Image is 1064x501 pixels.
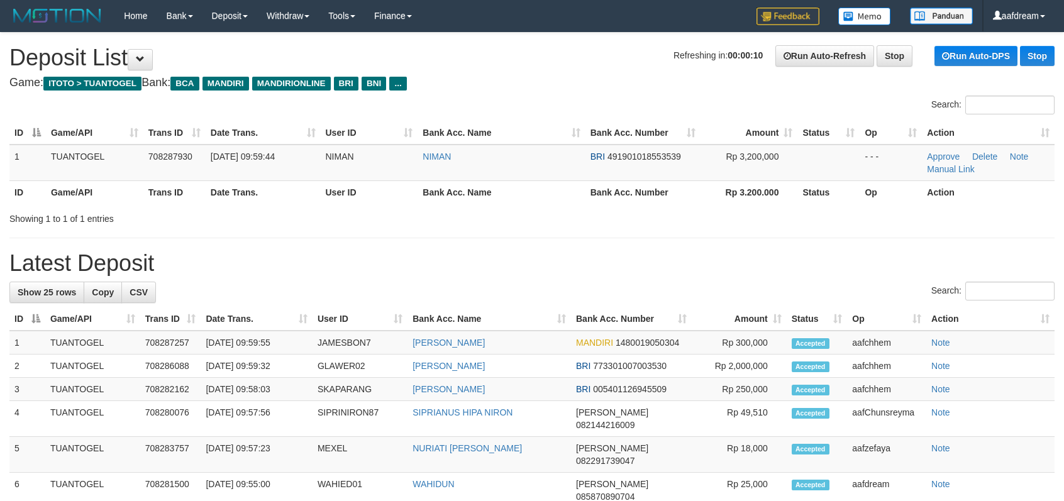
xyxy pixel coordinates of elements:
label: Search: [931,96,1055,114]
span: BRI [576,384,590,394]
h1: Deposit List [9,45,1055,70]
th: Bank Acc. Number: activate to sort column ascending [585,121,701,145]
a: [PERSON_NAME] [413,361,485,371]
span: [PERSON_NAME] [576,479,648,489]
td: [DATE] 09:59:32 [201,355,313,378]
th: Op: activate to sort column ascending [860,121,922,145]
th: Trans ID: activate to sort column ascending [143,121,206,145]
td: GLAWER02 [313,355,407,378]
td: TUANTOGEL [45,355,140,378]
td: aafChunsreyma [847,401,926,437]
th: ID: activate to sort column descending [9,307,45,331]
a: Note [931,407,950,417]
span: [PERSON_NAME] [576,443,648,453]
td: Rp 300,000 [692,331,787,355]
td: Rp 49,510 [692,401,787,437]
th: Action [922,180,1055,204]
span: ... [389,77,406,91]
a: Note [1010,151,1029,162]
a: Run Auto-Refresh [775,45,874,67]
span: Accepted [792,480,829,490]
td: TUANTOGEL [45,401,140,437]
td: aafchhem [847,378,926,401]
td: JAMESBON7 [313,331,407,355]
td: aafchhem [847,331,926,355]
span: MANDIRIONLINE [252,77,331,91]
label: Search: [931,282,1055,300]
span: 708287930 [148,151,192,162]
th: User ID [321,180,418,204]
a: [PERSON_NAME] [413,338,485,348]
span: MANDIRI [576,338,613,348]
th: Game/API [46,180,143,204]
span: NIMAN [326,151,354,162]
span: BCA [170,77,199,91]
td: 1 [9,145,46,181]
input: Search: [965,282,1055,300]
a: Copy [84,282,122,303]
th: Bank Acc. Name [418,180,585,204]
th: Bank Acc. Number [585,180,701,204]
span: Accepted [792,385,829,395]
td: 708283757 [140,437,201,473]
th: Bank Acc. Name: activate to sort column ascending [407,307,571,331]
th: Trans ID: activate to sort column ascending [140,307,201,331]
th: Action: activate to sort column ascending [926,307,1055,331]
span: Refreshing in: [673,50,763,60]
a: CSV [121,282,156,303]
a: Note [931,384,950,394]
th: ID [9,180,46,204]
span: Copy 1480019050304 to clipboard [616,338,679,348]
td: [DATE] 09:59:55 [201,331,313,355]
span: BRI [576,361,590,371]
a: NURIATI [PERSON_NAME] [413,443,522,453]
a: WAHIDUN [413,479,454,489]
th: Status [797,180,860,204]
td: 2 [9,355,45,378]
a: Note [931,361,950,371]
span: ITOTO > TUANTOGEL [43,77,141,91]
a: Run Auto-DPS [934,46,1017,66]
a: Delete [972,151,997,162]
td: 4 [9,401,45,437]
th: Amount: activate to sort column ascending [692,307,787,331]
span: Show 25 rows [18,287,76,297]
a: Stop [1020,46,1055,66]
span: Rp 3,200,000 [726,151,779,162]
span: Accepted [792,444,829,454]
span: Accepted [792,338,829,349]
h1: Latest Deposit [9,251,1055,276]
th: Date Trans.: activate to sort column ascending [206,121,321,145]
th: Op [860,180,922,204]
td: SIPRINIRON87 [313,401,407,437]
strong: 00:00:10 [728,50,763,60]
th: Action: activate to sort column ascending [922,121,1055,145]
span: Accepted [792,361,829,372]
td: TUANTOGEL [45,331,140,355]
td: 5 [9,437,45,473]
input: Search: [965,96,1055,114]
a: Note [931,443,950,453]
a: SIPRIANUS HIPA NIRON [413,407,513,417]
span: MANDIRI [202,77,249,91]
th: ID: activate to sort column descending [9,121,46,145]
a: NIMAN [423,151,451,162]
span: Accepted [792,408,829,419]
span: BRI [590,151,605,162]
span: Copy 491901018553539 to clipboard [607,151,681,162]
img: Feedback.jpg [756,8,819,25]
a: Show 25 rows [9,282,84,303]
td: - - - [860,145,922,181]
td: MEXEL [313,437,407,473]
td: [DATE] 09:57:56 [201,401,313,437]
span: Copy 082144216009 to clipboard [576,420,635,430]
a: [PERSON_NAME] [413,384,485,394]
span: BNI [362,77,386,91]
th: Amount: activate to sort column ascending [701,121,798,145]
span: Copy 773301007003530 to clipboard [593,361,667,371]
th: User ID: activate to sort column ascending [321,121,418,145]
span: Copy 082291739047 to clipboard [576,456,635,466]
td: 708282162 [140,378,201,401]
td: TUANTOGEL [45,378,140,401]
th: Trans ID [143,180,206,204]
